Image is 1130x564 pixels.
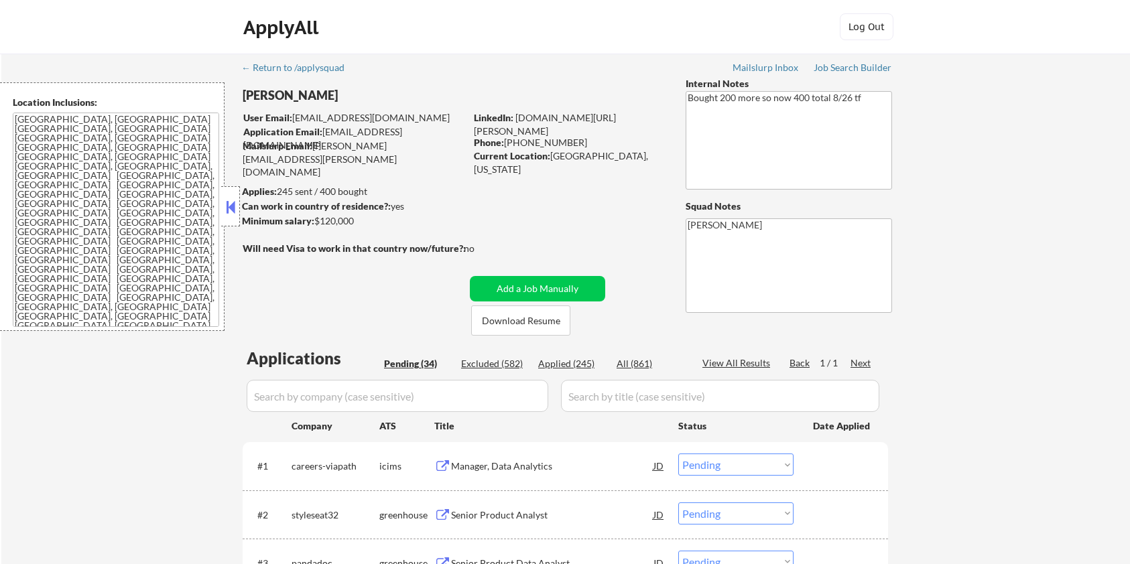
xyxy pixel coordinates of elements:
a: [DOMAIN_NAME][URL] [PERSON_NAME] [474,112,618,137]
div: Back [790,356,811,370]
input: Search by company (case sensitive) [247,380,548,412]
div: JD [652,502,666,526]
div: 245 sent / 400 bought [242,185,465,198]
div: Location Inclusions: [13,96,219,109]
div: Status [678,413,794,437]
div: Job Search Builder [814,63,892,72]
div: [EMAIL_ADDRESS][DOMAIN_NAME] [243,111,465,125]
div: Pending (34) [384,357,451,370]
strong: Applies: [242,186,277,197]
div: styleseat32 [292,508,379,522]
div: Date Applied [813,419,872,433]
div: All (861) [617,357,684,370]
strong: Will need Visa to work in that country now/future?: [243,242,466,254]
div: ATS [379,419,434,433]
div: Manager, Data Analytics [451,460,653,473]
div: Mailslurp Inbox [733,63,800,72]
div: JD [652,453,666,478]
strong: LinkedIn: [474,112,513,123]
strong: Phone: [474,137,504,148]
strong: Minimum salary: [242,215,314,226]
div: careers-viapath [292,460,379,473]
button: Add a Job Manually [470,276,605,301]
div: Title [434,419,666,433]
div: Applications [247,350,379,366]
div: Squad Notes [686,200,892,213]
div: $120,000 [242,214,465,228]
div: [PERSON_NAME] [243,87,518,104]
input: Search by title (case sensitive) [561,380,879,412]
div: ← Return to /applysquad [241,63,357,72]
div: Next [851,356,872,370]
button: Download Resume [471,305,570,336]
a: Mailslurp Inbox [733,62,800,76]
strong: Mailslurp Email: [243,140,312,151]
div: [PHONE_NUMBER] [474,136,664,149]
div: [EMAIL_ADDRESS][DOMAIN_NAME] [243,125,465,151]
button: Log Out [840,13,893,40]
div: icims [379,460,434,473]
div: #2 [257,508,281,522]
div: #1 [257,460,281,473]
div: 1 / 1 [820,356,851,370]
div: [GEOGRAPHIC_DATA], [US_STATE] [474,149,664,175]
div: ApplyAll [243,16,322,39]
strong: Application Email: [243,126,322,137]
div: greenhouse [379,508,434,522]
div: Senior Product Analyst [451,508,653,522]
div: Internal Notes [686,77,892,90]
strong: Current Location: [474,150,550,161]
a: ← Return to /applysquad [241,62,357,76]
div: Excluded (582) [461,357,528,370]
div: no [464,242,502,255]
div: yes [242,200,461,213]
div: Company [292,419,379,433]
strong: User Email: [243,112,292,123]
strong: Can work in country of residence?: [242,200,391,212]
div: Applied (245) [538,357,605,370]
div: View All Results [702,356,774,370]
div: [PERSON_NAME][EMAIL_ADDRESS][PERSON_NAME][DOMAIN_NAME] [243,139,465,179]
a: Job Search Builder [814,62,892,76]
